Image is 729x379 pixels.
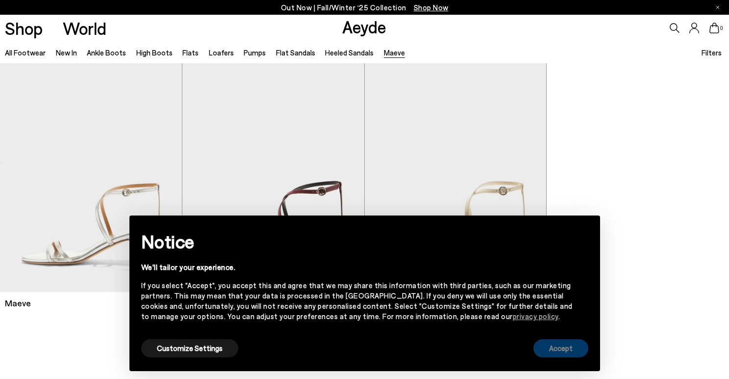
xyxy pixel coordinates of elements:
div: 1 / 6 [365,63,547,292]
a: Heeled Sandals [325,48,374,57]
div: We'll tailor your experience. [141,262,573,272]
button: Customize Settings [141,339,238,357]
button: Close this notice [573,218,596,242]
a: World [63,20,106,37]
span: × [581,223,588,237]
p: Out Now | Fall/Winter ‘25 Collection [281,1,449,14]
button: Accept [533,339,588,357]
a: Aeyde [342,16,386,37]
a: Pumps [244,48,266,57]
a: Flats [182,48,199,57]
a: New In [56,48,77,57]
h2: Notice [141,229,573,254]
a: privacy policy [513,312,558,321]
a: Shop [5,20,43,37]
img: Maeve Leather Stiletto Sandals [365,63,547,292]
a: Loafers [209,48,234,57]
img: Maeve Leather Stiletto Sandals [182,63,364,292]
span: 0 [719,26,724,31]
a: Flat Sandals [276,48,315,57]
a: Next slide Previous slide [365,63,547,292]
span: Navigate to /collections/new-in [414,3,449,12]
a: Ankle Boots [87,48,126,57]
a: Maeve [384,48,405,57]
a: All Footwear [5,48,46,57]
a: 0 [709,23,719,33]
span: Filters [702,48,722,57]
span: Maeve [5,297,31,309]
a: High Boots [136,48,173,57]
div: If you select "Accept", you accept this and agree that we may share this information with third p... [141,280,573,322]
